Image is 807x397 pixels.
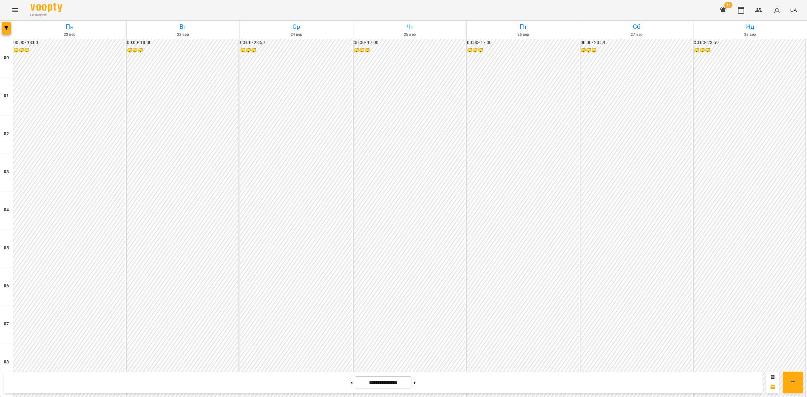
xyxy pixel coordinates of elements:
[127,47,239,54] h6: 😴😴😴
[4,359,9,366] h6: 08
[467,39,579,46] h6: 00:00 - 17:00
[30,13,62,17] span: For Business
[128,32,239,38] h6: 23 вер
[788,4,799,16] button: UA
[14,32,125,38] h6: 22 вер
[354,22,466,32] h6: Чт
[8,3,23,18] button: Menu
[772,6,781,15] img: avatar_s.png
[4,169,9,176] h6: 03
[354,47,465,54] h6: 😴😴😴
[241,32,352,38] h6: 24 вер
[581,22,692,32] h6: Сб
[467,47,579,54] h6: 😴😴😴
[354,39,465,46] h6: 00:00 - 17:00
[241,22,352,32] h6: Ср
[694,47,805,54] h6: 😴😴😴
[694,32,806,38] h6: 28 вер
[694,39,805,46] h6: 00:00 - 23:59
[14,22,125,32] h6: Пн
[127,39,239,46] h6: 00:00 - 18:00
[30,3,62,12] img: Voopty Logo
[240,39,352,46] h6: 00:00 - 23:59
[4,54,9,61] h6: 00
[240,47,352,54] h6: 😴😴😴
[468,22,579,32] h6: Пт
[13,39,125,46] h6: 00:00 - 18:00
[13,47,125,54] h6: 😴😴😴
[4,245,9,252] h6: 05
[468,32,579,38] h6: 26 вер
[128,22,239,32] h6: Вт
[354,32,466,38] h6: 25 вер
[4,93,9,99] h6: 01
[4,321,9,328] h6: 07
[4,131,9,138] h6: 02
[4,207,9,214] h6: 04
[581,47,692,54] h6: 😴😴😴
[694,22,806,32] h6: Нд
[581,32,692,38] h6: 27 вер
[581,39,692,46] h6: 00:00 - 23:59
[724,2,732,8] span: 48
[4,283,9,290] h6: 06
[790,7,797,13] span: UA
